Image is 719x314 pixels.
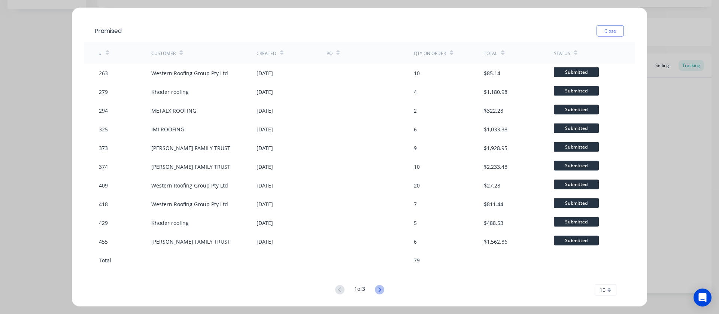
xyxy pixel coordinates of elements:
[414,125,417,133] div: 6
[151,50,176,57] div: Customer
[484,50,497,57] div: Total
[257,200,273,208] div: [DATE]
[151,69,228,77] div: Western Roofing Group Pty Ltd
[99,238,108,246] div: 455
[99,50,102,57] div: #
[257,50,276,57] div: Created
[414,163,420,171] div: 10
[257,69,273,77] div: [DATE]
[151,182,228,189] div: Western Roofing Group Pty Ltd
[554,142,599,152] span: Submitted
[554,198,599,208] span: Submitted
[554,86,599,95] span: Submitted
[554,217,599,226] span: Submitted
[257,219,273,227] div: [DATE]
[257,163,273,171] div: [DATE]
[99,69,108,77] div: 263
[95,26,122,35] div: Promised
[151,238,230,246] div: [PERSON_NAME] FAMILY TRUST
[414,69,420,77] div: 10
[354,284,365,295] div: 1 of 3
[151,200,228,208] div: Western Roofing Group Pty Ltd
[554,180,599,189] span: Submitted
[554,105,599,114] span: Submitted
[597,25,624,36] button: Close
[151,107,196,115] div: METALX ROOFING
[99,256,111,264] div: Total
[257,238,273,246] div: [DATE]
[151,219,189,227] div: Khoder roofing
[414,88,417,96] div: 4
[327,50,333,57] div: PO
[99,144,108,152] div: 373
[414,256,420,264] div: 79
[694,289,712,307] div: Open Intercom Messenger
[414,219,417,227] div: 5
[257,125,273,133] div: [DATE]
[484,238,507,246] div: $1,562.86
[151,144,230,152] div: [PERSON_NAME] FAMILY TRUST
[99,163,108,171] div: 374
[484,182,500,189] div: $27.28
[600,286,606,294] span: 10
[554,50,570,57] div: Status
[414,144,417,152] div: 9
[257,182,273,189] div: [DATE]
[257,88,273,96] div: [DATE]
[151,88,189,96] div: Khoder roofing
[554,124,599,133] span: Submitted
[257,107,273,115] div: [DATE]
[151,125,184,133] div: IMI ROOFING
[484,219,503,227] div: $488.53
[484,107,503,115] div: $322.28
[151,163,230,171] div: [PERSON_NAME] FAMILY TRUST
[99,200,108,208] div: 418
[484,144,507,152] div: $1,928.95
[99,219,108,227] div: 429
[414,238,417,246] div: 6
[99,88,108,96] div: 279
[484,88,507,96] div: $1,180.98
[484,200,503,208] div: $811.44
[414,182,420,189] div: 20
[554,161,599,170] span: Submitted
[554,236,599,245] span: Submitted
[484,125,507,133] div: $1,033.38
[414,200,417,208] div: 7
[99,182,108,189] div: 409
[414,50,446,57] div: Qty on order
[99,107,108,115] div: 294
[99,125,108,133] div: 325
[257,144,273,152] div: [DATE]
[554,67,599,77] span: Submitted
[484,163,507,171] div: $2,233.48
[414,107,417,115] div: 2
[484,69,500,77] div: $85.14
